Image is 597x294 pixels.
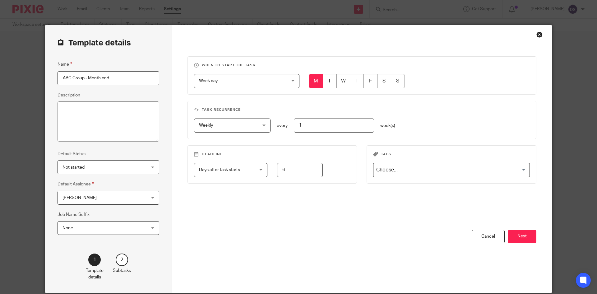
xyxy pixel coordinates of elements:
[88,254,101,266] div: 1
[277,123,288,129] p: every
[199,123,213,128] span: Weekly
[58,92,80,98] label: Description
[373,152,530,157] h3: Tags
[194,107,530,112] h3: Task recurrence
[62,165,85,170] span: Not started
[86,268,104,280] p: Template details
[62,196,97,200] span: [PERSON_NAME]
[508,230,536,243] button: Next
[58,212,90,218] label: Job Name Suffix
[194,63,530,68] h3: When to start the task
[374,165,526,175] input: Search for option
[194,152,351,157] h3: Deadline
[373,163,530,177] div: Search for option
[58,38,131,48] h2: Template details
[62,226,73,230] span: None
[113,268,131,274] p: Subtasks
[199,79,218,83] span: Week day
[472,230,505,243] div: Cancel
[116,254,128,266] div: 2
[536,31,543,38] div: Close this dialog window
[58,151,86,157] label: Default Status
[58,61,72,68] label: Name
[380,124,395,128] span: week(s)
[199,168,240,172] span: Days after task starts
[58,180,94,188] label: Default Assignee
